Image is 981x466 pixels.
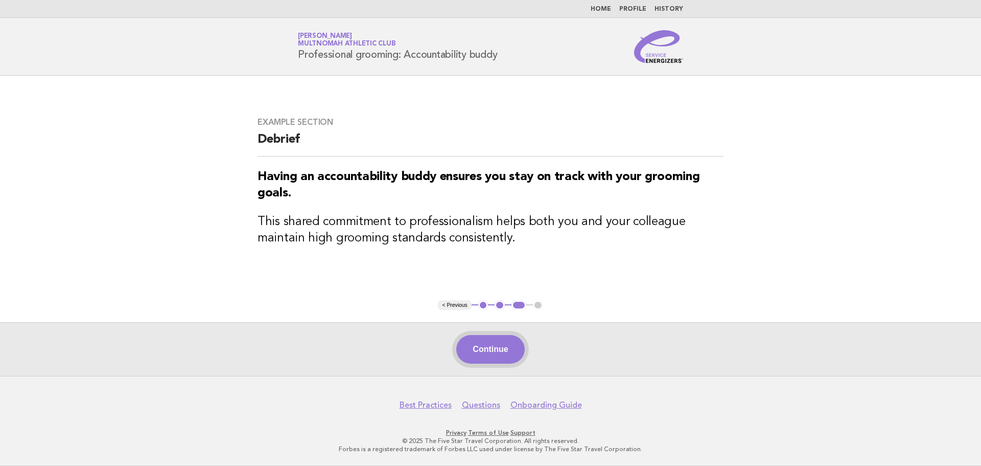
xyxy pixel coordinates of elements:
[511,300,526,310] button: 3
[468,429,509,436] a: Terms of Use
[298,33,497,60] h1: Professional grooming: Accountability buddy
[456,335,524,364] button: Continue
[634,30,683,63] img: Service Energizers
[495,300,505,310] button: 2
[258,131,723,157] h2: Debrief
[591,6,611,12] a: Home
[178,445,803,453] p: Forbes is a registered trademark of Forbes LLC used under license by The Five Star Travel Corpora...
[258,171,700,199] strong: Having an accountability buddy ensures you stay on track with your grooming goals.
[438,300,471,310] button: < Previous
[400,400,452,410] a: Best Practices
[258,117,723,127] h3: Example Section
[446,429,466,436] a: Privacy
[258,214,723,247] h3: This shared commitment to professionalism helps both you and your colleague maintain high groomin...
[298,33,395,47] a: [PERSON_NAME]Multnomah Athletic Club
[510,429,535,436] a: Support
[619,6,646,12] a: Profile
[478,300,488,310] button: 1
[510,400,582,410] a: Onboarding Guide
[655,6,683,12] a: History
[462,400,500,410] a: Questions
[178,429,803,437] p: · ·
[298,41,395,48] span: Multnomah Athletic Club
[178,437,803,445] p: © 2025 The Five Star Travel Corporation. All rights reserved.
